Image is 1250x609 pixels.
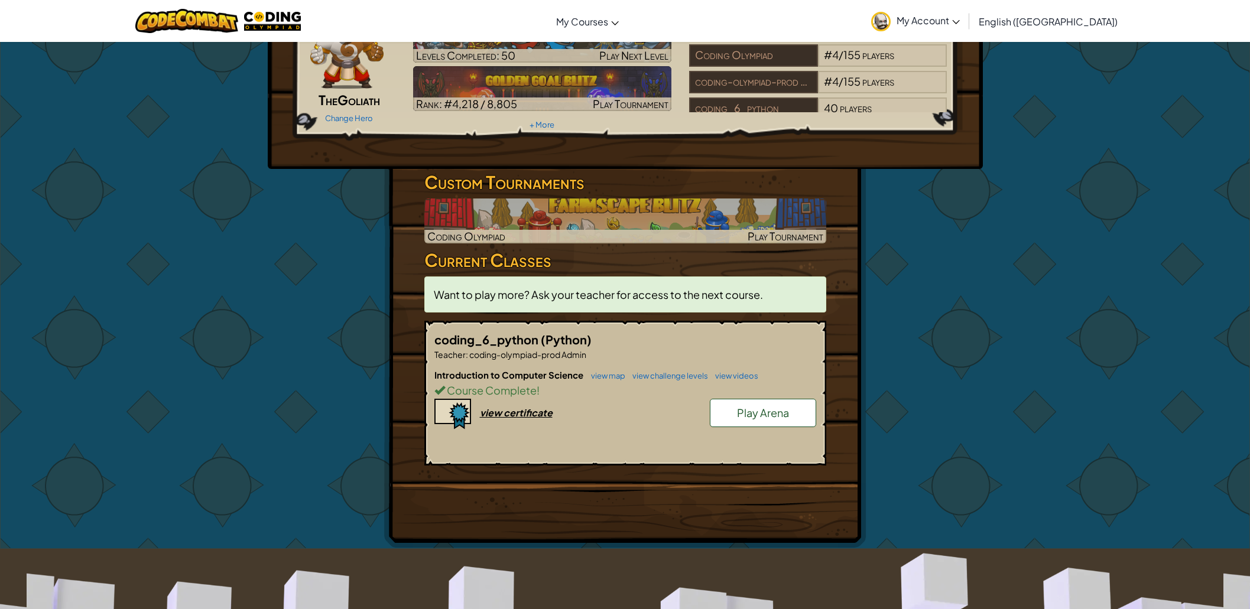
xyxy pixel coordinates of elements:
span: My Courses [556,15,608,28]
a: coding-olympiad-prod Admin#4/155players [689,82,947,96]
span: (Python) [541,332,592,347]
span: 4 [832,48,839,61]
span: players [862,48,894,61]
a: view videos [709,371,758,380]
span: 155 [843,74,861,88]
span: coding_6_python [434,332,541,347]
img: avatar [871,12,891,31]
img: Farmscape [424,198,826,243]
a: English ([GEOGRAPHIC_DATA]) [973,5,1124,37]
h3: Custom Tournaments [424,169,826,196]
span: Want to play more? Ask your teacher for access to the next course. [434,288,763,301]
img: MTO Coding Olympiad logo [244,12,301,31]
a: + More [530,120,554,129]
span: coding-olympiad-prod Admin [468,349,586,360]
div: coding-olympiad-prod Admin [689,71,818,93]
span: Play Next Level [599,48,668,62]
span: ! [537,383,540,397]
a: Rank: #4,218 / 8,805Play Tournament [413,66,671,111]
span: 155 [843,48,861,61]
a: view map [585,371,625,380]
span: # [824,74,832,88]
span: Course Complete [445,383,537,397]
a: Coding OlympiadPlay Tournament [424,198,826,243]
span: My Account [897,14,960,27]
span: Play Tournament [748,229,823,243]
span: English ([GEOGRAPHIC_DATA]) [979,15,1118,28]
img: goliath-pose.png [310,18,384,89]
span: Teacher [434,349,466,360]
span: / [839,48,843,61]
span: / [839,74,843,88]
span: Introduction to Computer Science [434,369,585,380]
span: Play Tournament [593,97,668,110]
span: 40 [824,101,838,115]
span: Levels Completed: 50 [416,48,515,62]
img: CodeCombat logo [135,9,239,33]
span: players [862,74,894,88]
img: certificate-icon.png [434,399,471,429]
span: # [824,48,832,61]
span: : [466,349,468,360]
span: 4 [832,74,839,88]
span: Coding Olympiad [427,229,505,243]
a: My Account [865,2,966,40]
div: Coding Olympiad [689,44,818,67]
span: Goliath [337,92,380,108]
a: view challenge levels [626,371,708,380]
div: view certificate [480,406,553,419]
span: Rank: #4,218 / 8,805 [416,97,517,110]
a: Change Hero [325,113,373,123]
img: Golden Goal [413,66,671,111]
h3: Current Classes [424,247,826,273]
a: My Courses [550,5,625,37]
div: coding_6_python [689,97,818,120]
a: Coding Olympiad#4/155players [689,56,947,69]
span: Play Arena [737,406,789,419]
a: view certificate [434,406,553,419]
span: The [319,92,337,108]
a: coding_6_python40players [689,109,947,122]
span: players [840,101,872,115]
